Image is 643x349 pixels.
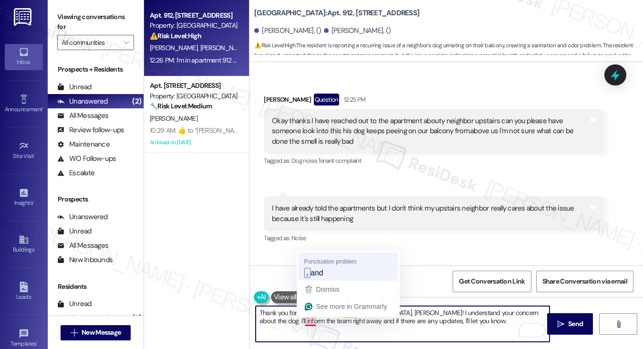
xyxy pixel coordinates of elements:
[130,94,144,109] div: (2)
[150,11,238,21] div: Apt. 912, [STREET_ADDRESS]
[272,203,588,224] div: I have already told the apartments but I don't think my upstairs neighbor really cares about the ...
[342,95,366,105] div: 12:25 PM
[256,306,550,342] textarea: To enrich screen reader interactions, please activate Accessibility in Grammarly extension settings
[568,319,583,329] span: Send
[82,328,121,338] span: New Message
[57,241,108,251] div: All Messages
[150,91,238,101] div: Property: [GEOGRAPHIC_DATA]
[314,94,339,106] div: Question
[57,125,124,135] div: Review follow-ups
[5,232,43,257] a: Buildings
[557,320,564,328] i: 
[149,137,239,148] div: Archived on [DATE]
[5,279,43,305] a: Leads
[34,151,36,158] span: •
[291,234,306,242] span: Noise
[272,116,588,147] div: Okay thanks I have reached out to the apartment abouty neighbor upstairs can you please have some...
[459,276,525,286] span: Get Conversation Link
[536,271,633,292] button: Share Conversation via email
[453,271,531,292] button: Get Conversation Link
[57,313,108,323] div: Unanswered
[33,198,34,205] span: •
[542,276,627,286] span: Share Conversation via email
[200,43,248,52] span: [PERSON_NAME]
[48,194,144,204] div: Prospects
[57,10,134,35] label: Viewing conversations for
[150,21,238,31] div: Property: [GEOGRAPHIC_DATA]
[14,8,33,26] img: ResiDesk Logo
[5,138,43,164] a: Site Visit •
[57,96,108,106] div: Unanswered
[150,114,197,123] span: [PERSON_NAME]
[150,43,200,52] span: [PERSON_NAME]
[264,154,603,168] div: Tagged as:
[57,154,116,164] div: WO Follow-ups
[264,94,603,109] div: [PERSON_NAME]
[62,35,119,50] input: All communities
[291,157,318,165] span: Dog noise ,
[5,185,43,211] a: Insights •
[57,299,92,309] div: Unread
[547,313,593,335] button: Send
[57,212,108,222] div: Unanswered
[37,339,38,346] span: •
[254,26,321,36] div: [PERSON_NAME]. ()
[124,39,129,46] i: 
[5,44,43,70] a: Inbox
[130,311,144,326] div: (2)
[615,320,622,328] i: 
[57,82,92,92] div: Unread
[264,231,603,245] div: Tagged as:
[48,64,144,74] div: Prospects + Residents
[254,8,419,18] b: [GEOGRAPHIC_DATA]: Apt. 912, [STREET_ADDRESS]
[150,32,201,40] strong: ⚠️ Risk Level: High
[71,329,78,337] i: 
[324,26,391,36] div: [PERSON_NAME]. ()
[150,56,297,64] div: 12:26 PM: I'm in apartment 912 they are right above us
[57,111,108,121] div: All Messages
[57,139,110,149] div: Maintenance
[42,105,44,111] span: •
[61,325,131,340] button: New Message
[57,255,113,265] div: New Inbounds
[150,81,238,91] div: Apt. [STREET_ADDRESS]
[254,42,295,49] strong: ⚠️ Risk Level: High
[57,226,92,236] div: Unread
[57,168,94,178] div: Escalate
[150,102,212,110] strong: 🔧 Risk Level: Medium
[318,157,362,165] span: Tenant complaint
[254,41,643,71] span: : The resident is reporting a recurring issue of a neighbor's dog urinating on their balcony, cre...
[48,282,144,292] div: Residents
